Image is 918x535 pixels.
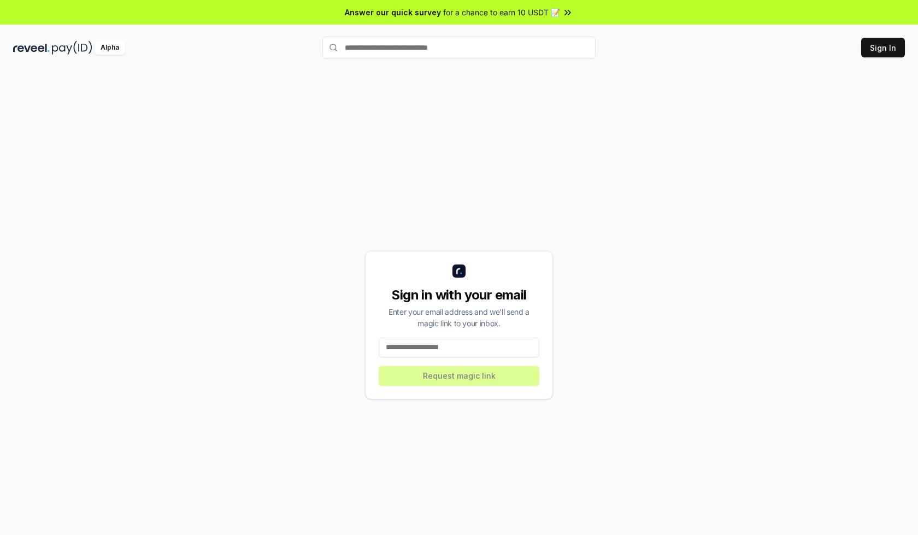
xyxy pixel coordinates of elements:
[345,7,441,18] span: Answer our quick survey
[443,7,560,18] span: for a chance to earn 10 USDT 📝
[379,286,539,304] div: Sign in with your email
[52,41,92,55] img: pay_id
[13,41,50,55] img: reveel_dark
[861,38,905,57] button: Sign In
[95,41,125,55] div: Alpha
[379,306,539,329] div: Enter your email address and we’ll send a magic link to your inbox.
[452,264,466,278] img: logo_small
